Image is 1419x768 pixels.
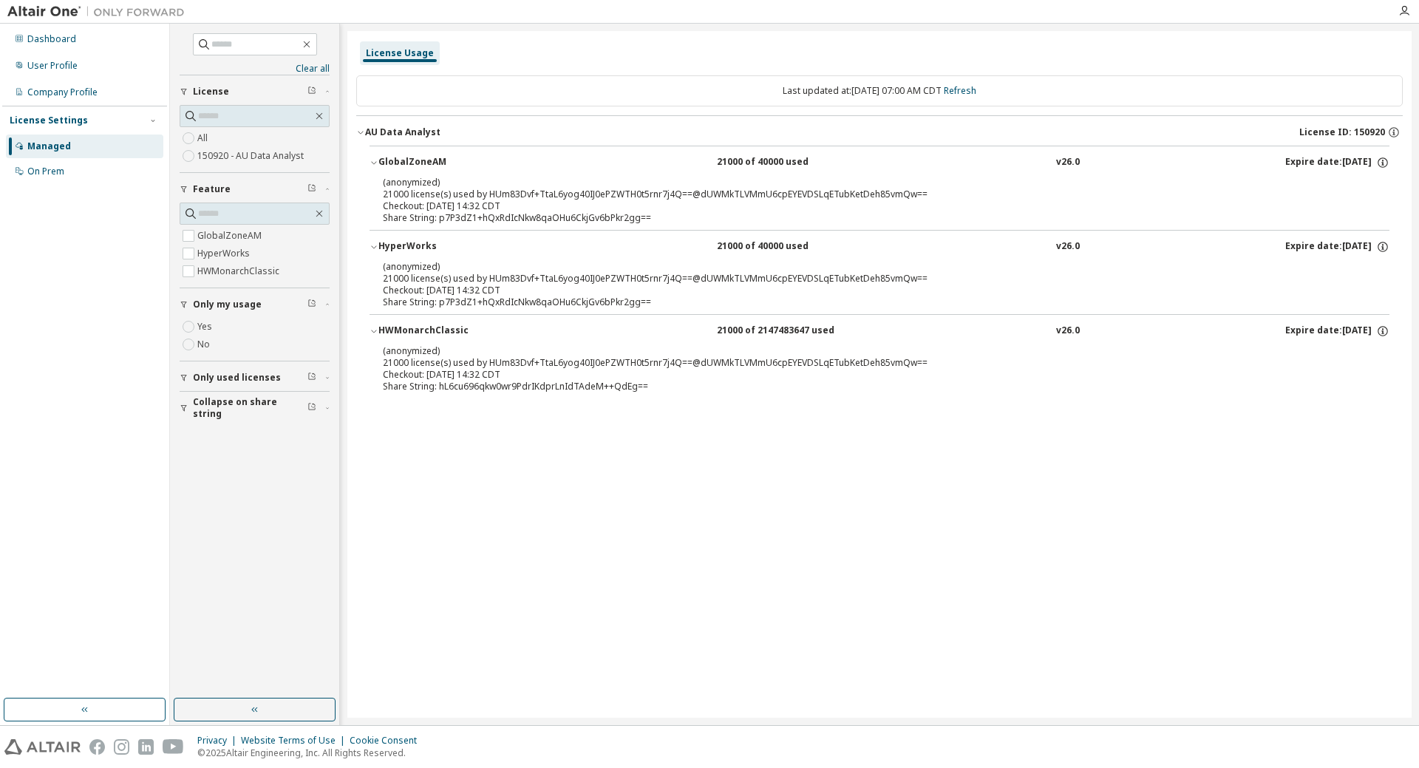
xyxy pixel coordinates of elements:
[197,147,307,165] label: 150920 - AU Data Analyst
[180,361,330,394] button: Only used licenses
[717,156,850,169] div: 21000 of 40000 used
[356,116,1403,149] button: AU Data AnalystLicense ID: 150920
[378,240,511,254] div: HyperWorks
[27,86,98,98] div: Company Profile
[383,285,1341,296] div: Checkout: [DATE] 14:32 CDT
[180,75,330,108] button: License
[197,747,426,759] p: © 2025 Altair Engineering, Inc. All Rights Reserved.
[197,336,213,353] label: No
[197,227,265,245] label: GlobalZoneAM
[378,156,511,169] div: GlobalZoneAM
[370,315,1389,347] button: HWMonarchClassic21000 of 2147483647 usedv26.0Expire date:[DATE]
[944,84,976,97] a: Refresh
[163,739,184,755] img: youtube.svg
[356,75,1403,106] div: Last updated at: [DATE] 07:00 AM CDT
[383,176,1341,188] p: (anonymized)
[383,176,1341,200] div: 21000 license(s) used by HUm83Dvf+TtaL6yog40IJ0ePZWTH0t5rnr7j4Q==@dUWMkTLVMmU6cpEYEVDSLqETubKetDe...
[193,86,229,98] span: License
[1285,156,1389,169] div: Expire date: [DATE]
[193,183,231,195] span: Feature
[193,299,262,310] span: Only my usage
[383,296,1341,308] div: Share String: p7P3dZ1+hQxRdIcNkw8qaOHu6CkjGv6bPkr2gg==
[197,318,215,336] label: Yes
[307,86,316,98] span: Clear filter
[197,735,241,747] div: Privacy
[383,344,1341,357] p: (anonymized)
[383,260,1341,273] p: (anonymized)
[717,240,850,254] div: 21000 of 40000 used
[378,324,511,338] div: HWMonarchClassic
[138,739,154,755] img: linkedin.svg
[307,402,316,414] span: Clear filter
[180,392,330,424] button: Collapse on share string
[717,324,850,338] div: 21000 of 2147483647 used
[366,47,434,59] div: License Usage
[89,739,105,755] img: facebook.svg
[10,115,88,126] div: License Settings
[180,288,330,321] button: Only my usage
[370,146,1389,179] button: GlobalZoneAM21000 of 40000 usedv26.0Expire date:[DATE]
[7,4,192,19] img: Altair One
[27,166,64,177] div: On Prem
[370,231,1389,263] button: HyperWorks21000 of 40000 usedv26.0Expire date:[DATE]
[27,33,76,45] div: Dashboard
[1285,240,1389,254] div: Expire date: [DATE]
[383,381,1341,393] div: Share String: hL6cu696qkw0wr9PdrIKdprLnIdTAdeM++QdEg==
[1285,324,1389,338] div: Expire date: [DATE]
[27,60,78,72] div: User Profile
[1056,240,1080,254] div: v26.0
[180,63,330,75] a: Clear all
[193,372,281,384] span: Only used licenses
[1056,156,1080,169] div: v26.0
[350,735,426,747] div: Cookie Consent
[383,260,1341,285] div: 21000 license(s) used by HUm83Dvf+TtaL6yog40IJ0ePZWTH0t5rnr7j4Q==@dUWMkTLVMmU6cpEYEVDSLqETubKetDe...
[383,200,1341,212] div: Checkout: [DATE] 14:32 CDT
[241,735,350,747] div: Website Terms of Use
[197,245,253,262] label: HyperWorks
[27,140,71,152] div: Managed
[193,396,307,420] span: Collapse on share string
[114,739,129,755] img: instagram.svg
[307,299,316,310] span: Clear filter
[1056,324,1080,338] div: v26.0
[180,173,330,205] button: Feature
[365,126,440,138] div: AU Data Analyst
[383,369,1341,381] div: Checkout: [DATE] 14:32 CDT
[197,129,211,147] label: All
[383,344,1341,369] div: 21000 license(s) used by HUm83Dvf+TtaL6yog40IJ0ePZWTH0t5rnr7j4Q==@dUWMkTLVMmU6cpEYEVDSLqETubKetDe...
[4,739,81,755] img: altair_logo.svg
[383,212,1341,224] div: Share String: p7P3dZ1+hQxRdIcNkw8qaOHu6CkjGv6bPkr2gg==
[307,372,316,384] span: Clear filter
[1299,126,1385,138] span: License ID: 150920
[307,183,316,195] span: Clear filter
[197,262,282,280] label: HWMonarchClassic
